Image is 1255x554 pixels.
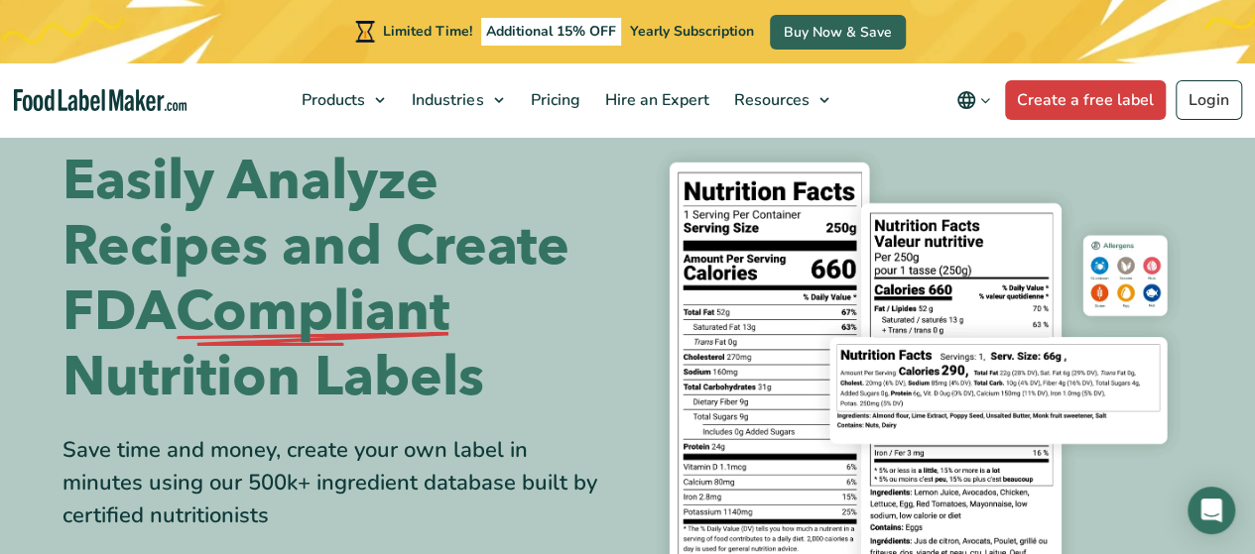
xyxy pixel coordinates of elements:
[14,89,188,112] a: Food Label Maker homepage
[598,89,710,111] span: Hire an Expert
[524,89,581,111] span: Pricing
[1005,80,1166,120] a: Create a free label
[296,89,367,111] span: Products
[721,63,838,137] a: Resources
[176,279,449,345] span: Compliant
[383,22,472,41] span: Limited Time!
[63,434,613,532] div: Save time and money, create your own label in minutes using our 500k+ ingredient database built b...
[481,18,621,46] span: Additional 15% OFF
[1188,487,1235,534] div: Open Intercom Messenger
[400,63,513,137] a: Industries
[290,63,395,137] a: Products
[592,63,716,137] a: Hire an Expert
[406,89,485,111] span: Industries
[63,149,613,410] h1: Easily Analyze Recipes and Create FDA Nutrition Labels
[518,63,587,137] a: Pricing
[1176,80,1242,120] a: Login
[942,80,1005,120] button: Change language
[727,89,811,111] span: Resources
[630,22,754,41] span: Yearly Subscription
[770,15,906,50] a: Buy Now & Save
